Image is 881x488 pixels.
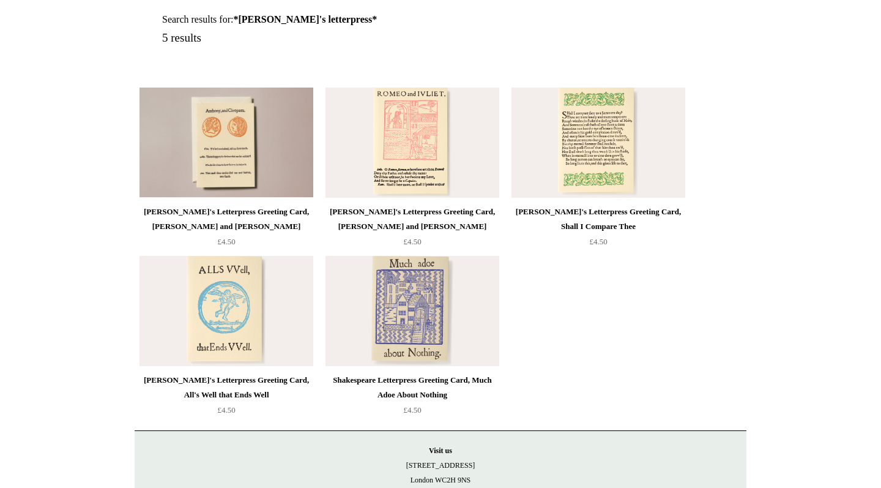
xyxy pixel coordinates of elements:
h5: 5 results [162,31,455,45]
strong: Visit us [429,446,452,455]
div: [PERSON_NAME]'s Letterpress Greeting Card, Shall I Compare Thee [515,205,682,234]
img: Shakespeare's Letterpress Greeting Card, Romeo and Juliet [325,88,499,198]
strong: *[PERSON_NAME]'s letterpress* [233,14,377,24]
h1: Search results for: [162,13,455,25]
a: [PERSON_NAME]'s Letterpress Greeting Card, All's Well that Ends Well £4.50 [139,373,313,423]
img: Shakespeare's Letterpress Greeting Card, Antony and Cleopatra [139,88,313,198]
img: Shakespeare's Letterpress Greeting Card, Shall I Compare Thee [511,88,685,198]
span: £4.50 [403,405,421,415]
a: [PERSON_NAME]'s Letterpress Greeting Card, Shall I Compare Thee £4.50 [511,205,685,255]
a: Shakespeare's Letterpress Greeting Card, Antony and Cleopatra Shakespeare's Letterpress Greeting ... [139,88,313,198]
a: [PERSON_NAME]'s Letterpress Greeting Card, [PERSON_NAME] and [PERSON_NAME] £4.50 [139,205,313,255]
a: Shakespeare's Letterpress Greeting Card, All's Well that Ends Well Shakespeare's Letterpress Gree... [139,256,313,366]
a: Shakespeare Letterpress Greeting Card, Much Adoe About Nothing £4.50 [325,373,499,423]
a: Shakespeare's Letterpress Greeting Card, Romeo and Juliet Shakespeare's Letterpress Greeting Card... [325,88,499,198]
span: £4.50 [217,237,235,246]
span: £4.50 [589,237,607,246]
img: Shakespeare's Letterpress Greeting Card, All's Well that Ends Well [139,256,313,366]
span: £4.50 [403,237,421,246]
div: [PERSON_NAME]'s Letterpress Greeting Card, [PERSON_NAME] and [PERSON_NAME] [143,205,310,234]
img: Shakespeare Letterpress Greeting Card, Much Adoe About Nothing [325,256,499,366]
a: Shakespeare's Letterpress Greeting Card, Shall I Compare Thee Shakespeare's Letterpress Greeting ... [511,88,685,198]
span: £4.50 [217,405,235,415]
a: [PERSON_NAME]'s Letterpress Greeting Card, [PERSON_NAME] and [PERSON_NAME] £4.50 [325,205,499,255]
div: [PERSON_NAME]'s Letterpress Greeting Card, All's Well that Ends Well [143,373,310,402]
a: Shakespeare Letterpress Greeting Card, Much Adoe About Nothing Shakespeare Letterpress Greeting C... [325,256,499,366]
div: Shakespeare Letterpress Greeting Card, Much Adoe About Nothing [329,373,496,402]
div: [PERSON_NAME]'s Letterpress Greeting Card, [PERSON_NAME] and [PERSON_NAME] [329,205,496,234]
